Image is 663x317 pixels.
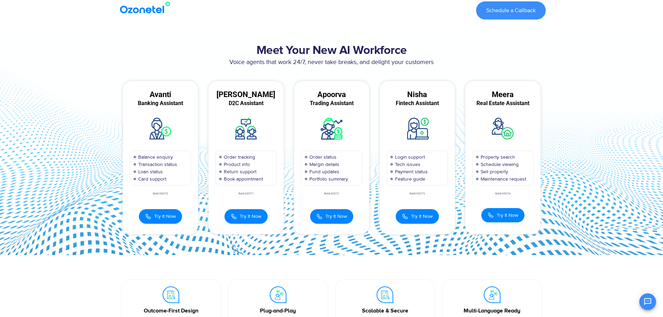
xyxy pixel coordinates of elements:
span: Fund updates [308,168,339,175]
span: Try It Now [325,213,347,220]
span: Loan status [136,168,163,175]
span: Login support [393,153,425,161]
button: Try It Now [310,209,353,224]
div: Trading Assistant [294,100,369,106]
span: Order status [308,153,337,161]
span: Try It Now [240,213,261,220]
div: Outcome-First Design [132,307,211,315]
div: Nisha [380,92,455,98]
span: Product info [222,161,250,168]
button: Try It Now [224,209,268,224]
span: Try It Now [154,213,176,220]
div: Meera [465,92,540,98]
span: Transaction status [136,161,177,168]
span: Order tracking [222,153,255,161]
button: Try It Now [481,208,524,222]
img: Call Icon [316,213,323,220]
img: Call Icon [145,213,151,220]
h2: Meet Your New AI Workforce [118,44,546,58]
div: Multi-Language Ready [453,307,531,315]
img: Call Icon [488,212,494,218]
div: Apoorva [294,92,369,98]
span: Balance enquiry [136,153,173,161]
button: Try It Now [396,209,439,224]
div: Real Estate Assistant [465,100,540,106]
span: Schedule viewing [479,161,519,168]
span: Margin details [308,161,339,168]
span: Portfolio summary [308,175,348,183]
span: Feature guide [393,175,425,183]
div: Ref#:90070 [123,192,198,195]
div: Scalable & Secure [346,307,425,315]
img: Call Icon [402,213,408,220]
a: Schedule a Callback [476,1,546,19]
div: Ref#:90074 [465,192,540,195]
div: Banking Assistant [123,100,198,106]
div: Fintech Assistant [380,100,455,106]
div: Plug-and-Play [239,307,317,315]
span: Try It Now [411,213,433,220]
button: Try It Now [139,209,182,224]
span: Book appointment [222,175,263,183]
div: Ref#:90071 [208,192,284,195]
span: Card support [136,175,166,183]
p: Voice agents that work 24/7, never take breaks, and delight your customers [118,58,546,67]
span: Property search [479,153,515,161]
span: Schedule a Callback [486,8,536,13]
div: Avanti [123,92,198,98]
span: Sell property [479,168,508,175]
button: Open chat [639,293,656,310]
span: Tech issues [393,161,420,168]
div: D2C Assistant [208,100,284,106]
div: [PERSON_NAME] [208,92,284,98]
div: Ref#:90073 [380,192,455,195]
span: Payment status [393,168,428,175]
div: Ref#:90072 [294,192,369,195]
span: Try It Now [497,212,518,219]
span: Return support [222,168,256,175]
span: Maintenance request [479,175,526,183]
img: Call Icon [231,213,237,220]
